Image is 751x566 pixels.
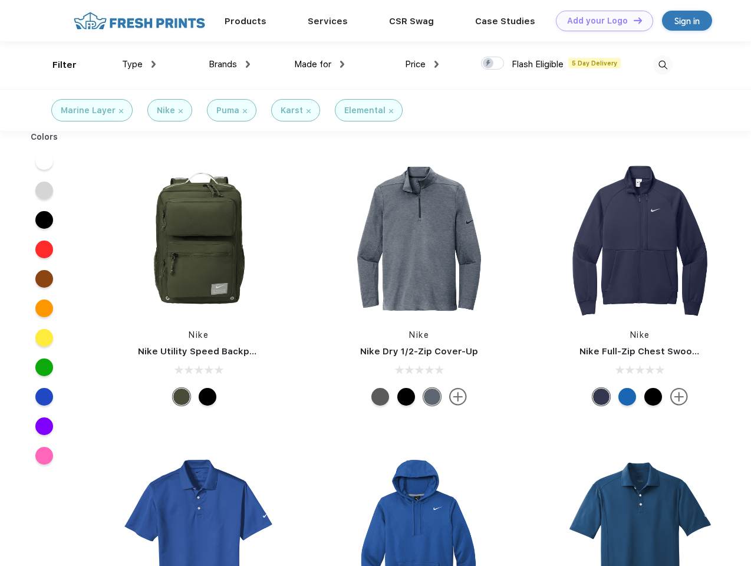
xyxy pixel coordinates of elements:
div: Cargo Khaki [173,388,190,406]
a: Nike Dry 1/2-Zip Cover-Up [360,346,478,357]
a: Services [308,16,348,27]
img: filter_cancel.svg [389,109,393,113]
div: Black [397,388,415,406]
img: dropdown.png [246,61,250,68]
div: Colors [22,131,67,143]
img: more.svg [670,388,688,406]
div: Midnight Navy [592,388,610,406]
span: Flash Eligible [512,59,564,70]
div: Add your Logo [567,16,628,26]
div: Filter [52,58,77,72]
div: Black Heather [371,388,389,406]
a: Sign in [662,11,712,31]
div: Sign in [674,14,700,28]
span: Brands [209,59,237,70]
img: fo%20logo%202.webp [70,11,209,31]
div: Karst [281,104,303,117]
img: dropdown.png [340,61,344,68]
div: Nike [157,104,175,117]
img: func=resize&h=266 [341,160,498,317]
a: Nike [409,330,429,340]
span: Made for [294,59,331,70]
span: Price [405,59,426,70]
img: more.svg [449,388,467,406]
a: Nike Full-Zip Chest Swoosh Jacket [579,346,736,357]
div: Puma [216,104,239,117]
a: Nike [189,330,209,340]
img: dropdown.png [151,61,156,68]
img: filter_cancel.svg [119,109,123,113]
img: func=resize&h=266 [120,160,277,317]
a: CSR Swag [389,16,434,27]
a: Products [225,16,266,27]
img: DT [634,17,642,24]
span: 5 Day Delivery [568,58,621,68]
img: desktop_search.svg [653,55,673,75]
img: filter_cancel.svg [179,109,183,113]
div: Black [644,388,662,406]
img: dropdown.png [434,61,439,68]
div: Black [199,388,216,406]
img: filter_cancel.svg [243,109,247,113]
img: filter_cancel.svg [307,109,311,113]
span: Type [122,59,143,70]
div: Marine Layer [61,104,116,117]
div: Navy Heather [423,388,441,406]
div: Royal [618,388,636,406]
div: Elemental [344,104,386,117]
img: func=resize&h=266 [562,160,719,317]
a: Nike Utility Speed Backpack [138,346,265,357]
a: Nike [630,330,650,340]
